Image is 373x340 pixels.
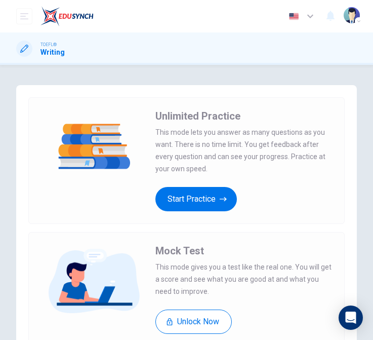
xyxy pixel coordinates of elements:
[287,13,300,20] img: en
[155,310,232,334] button: Unlock Now
[16,8,32,24] button: open mobile menu
[155,261,332,297] span: This mode gives you a test like the real one. You will get a score and see what you are good at a...
[40,6,94,26] img: EduSynch logo
[155,187,237,211] button: Start Practice
[155,126,332,175] span: This mode lets you answer as many questions as you want. There is no time limit. You get feedback...
[40,48,65,56] h1: Writing
[344,7,360,23] img: Profile picture
[155,110,240,122] span: Unlimited Practice
[155,245,204,257] span: Mock Test
[339,306,363,330] div: Open Intercom Messenger
[40,41,57,48] span: TOEFL®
